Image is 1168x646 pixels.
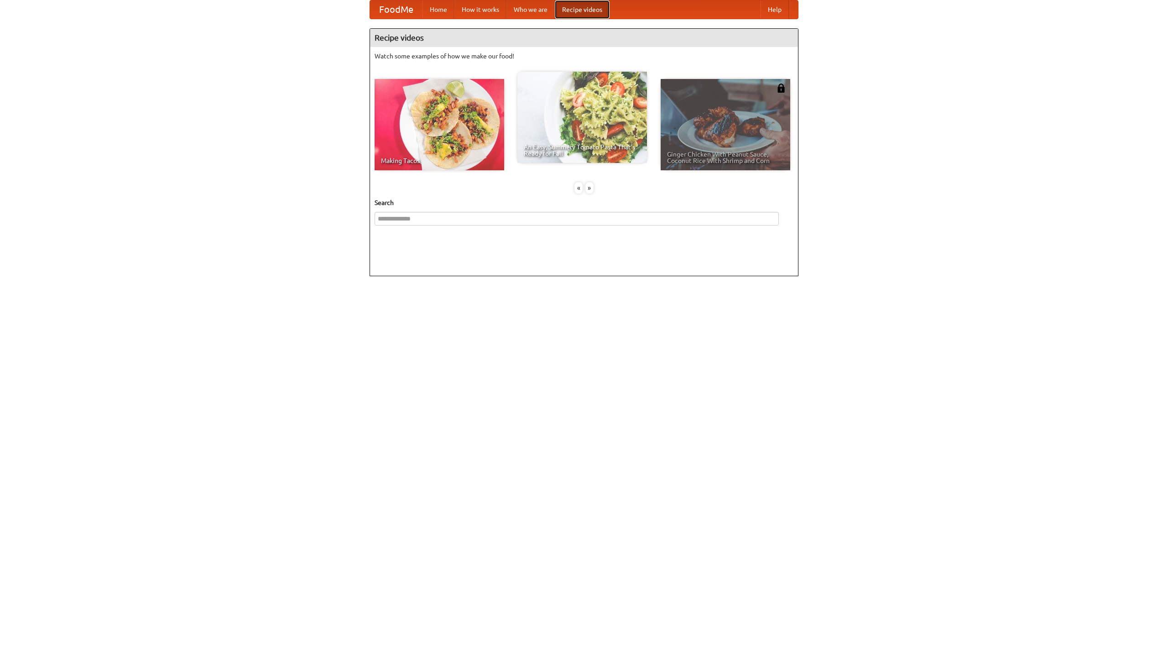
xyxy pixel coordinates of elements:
div: « [574,182,583,194]
a: FoodMe [370,0,422,19]
img: 483408.png [777,84,786,93]
a: Home [422,0,454,19]
span: An Easy, Summery Tomato Pasta That's Ready for Fall [524,144,641,157]
p: Watch some examples of how we make our food! [375,52,793,61]
a: An Easy, Summery Tomato Pasta That's Ready for Fall [517,72,647,163]
a: Recipe videos [555,0,610,19]
h5: Search [375,198,793,207]
h4: Recipe videos [370,29,798,47]
div: » [585,182,594,194]
a: Who we are [506,0,555,19]
a: Making Tacos [375,79,504,170]
span: Making Tacos [381,158,498,164]
a: How it works [454,0,506,19]
a: Help [761,0,789,19]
